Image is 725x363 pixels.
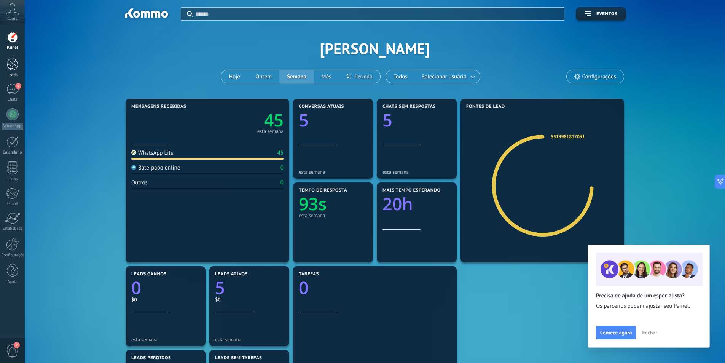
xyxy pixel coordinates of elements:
div: Leads [2,73,24,78]
span: Eventos [596,11,617,17]
div: esta semana [382,169,451,175]
span: Conta [7,16,18,21]
div: Outros [131,179,148,186]
div: Calendário [2,150,24,155]
div: WhatsApp [2,123,23,130]
span: Mais tempo esperando [382,188,441,193]
div: Estatísticas [2,226,24,231]
div: Chats [2,97,24,102]
text: 93s [299,192,327,216]
div: Configurações [2,253,24,258]
span: Leads perdidos [131,355,171,361]
span: Fechar [642,330,657,335]
div: 0 [280,179,284,186]
text: 0 [131,276,141,299]
text: 5 [215,276,225,299]
button: Hoje [221,70,248,83]
span: Tarefas [299,272,319,277]
span: Conversas atuais [299,104,344,109]
span: Comece agora [600,330,632,335]
img: Bate-papo online [131,165,136,170]
span: Configurações [582,74,616,80]
text: 5 [382,109,392,132]
span: Chats sem respostas [382,104,436,109]
span: 2 [14,342,20,348]
img: WhatsApp Lite [131,150,136,155]
h2: Precisa de ajuda de um especialista? [596,292,702,299]
a: 0 [131,276,200,299]
span: Leads ativos [215,272,248,277]
div: esta semana [299,169,367,175]
div: 45 [277,149,284,157]
span: Leads sem tarefas [215,355,262,361]
div: Painel [2,45,24,50]
div: esta semana [257,130,284,133]
a: 5519981817091 [551,133,585,140]
text: 5 [299,109,309,132]
a: 0 [299,276,451,299]
div: Ajuda [2,280,24,285]
div: esta semana [215,337,284,342]
div: $0 [131,296,200,303]
div: Bate-papo online [131,164,180,171]
div: esta semana [299,213,367,218]
button: Selecionar usuário [415,70,480,83]
div: 0 [280,164,284,171]
span: Os parceiros podem ajustar seu Painel. [596,302,702,310]
button: Semana [279,70,314,83]
text: 20h [382,192,413,216]
div: Listas [2,177,24,182]
button: Mês [314,70,339,83]
div: esta semana [131,337,200,342]
a: 45 [207,109,284,132]
text: 0 [299,276,309,299]
div: E-mail [2,201,24,206]
button: Eventos [576,7,626,21]
button: Período [339,70,380,83]
button: Comece agora [596,326,636,339]
button: Ontem [248,70,279,83]
span: Fontes de lead [466,104,505,109]
a: 20h [382,192,451,216]
span: 5 [15,83,21,89]
span: Selecionar usuário [420,72,468,82]
a: 5 [215,276,284,299]
div: WhatsApp Lite [131,149,174,157]
div: $0 [215,296,284,303]
span: Tempo de resposta [299,188,347,193]
button: Fechar [639,327,661,338]
button: Todos [386,70,415,83]
text: 45 [264,109,284,132]
span: Mensagens recebidas [131,104,186,109]
span: Leads ganhos [131,272,167,277]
